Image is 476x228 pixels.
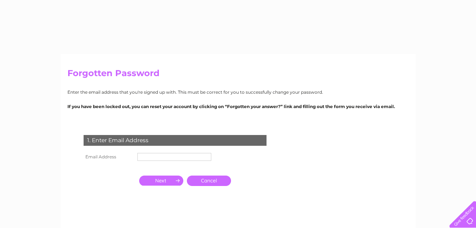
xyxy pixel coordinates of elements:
[82,151,136,163] th: Email Address
[67,89,409,96] p: Enter the email address that you're signed up with. This must be correct for you to successfully ...
[67,103,409,110] p: If you have been locked out, you can reset your account by clicking on “Forgotten your answer?” l...
[67,68,409,82] h2: Forgotten Password
[84,135,267,146] div: 1. Enter Email Address
[187,176,231,186] a: Cancel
